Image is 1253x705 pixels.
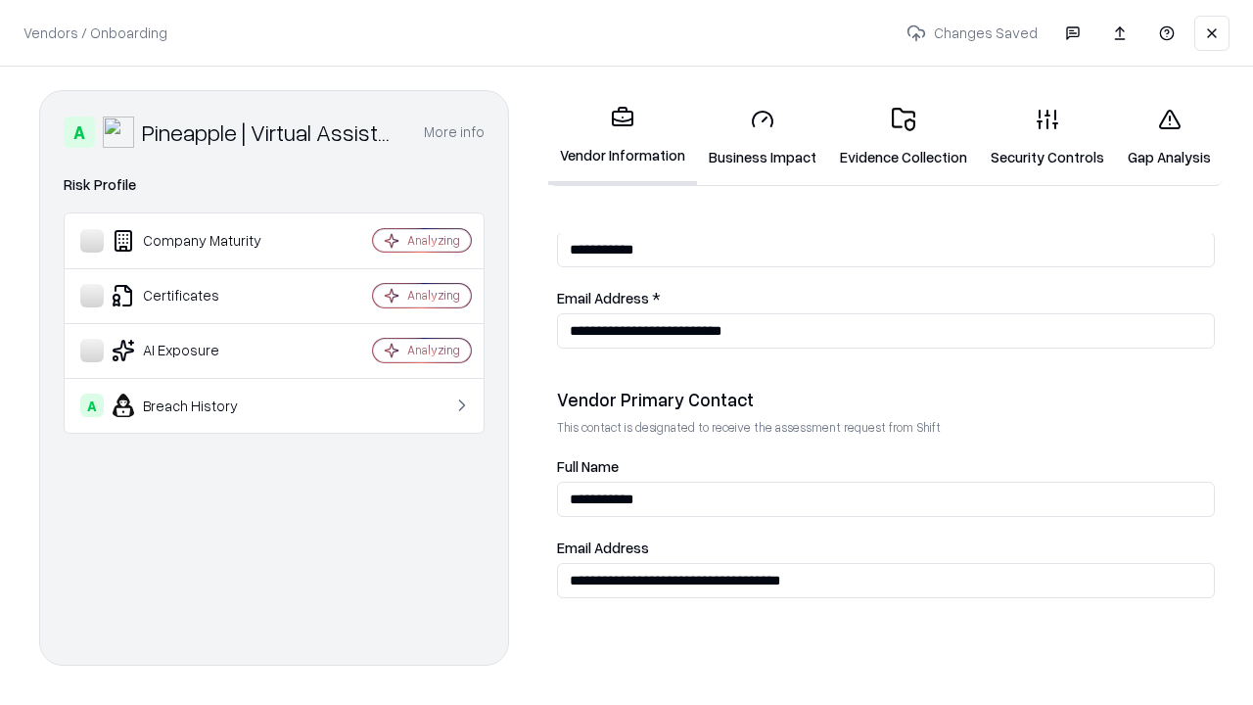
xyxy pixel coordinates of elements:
img: Pineapple | Virtual Assistant Agency [103,117,134,148]
p: Changes Saved [899,15,1045,51]
a: Vendor Information [548,90,697,185]
div: Certificates [80,284,314,307]
div: Breach History [80,394,314,417]
button: More info [424,115,485,150]
label: Email Address * [557,291,1215,305]
a: Evidence Collection [828,92,979,183]
a: Security Controls [979,92,1116,183]
div: A [64,117,95,148]
div: Analyzing [407,232,460,249]
a: Gap Analysis [1116,92,1223,183]
label: Full Name [557,459,1215,474]
div: Analyzing [407,342,460,358]
div: A [80,394,104,417]
div: Vendor Primary Contact [557,388,1215,411]
p: This contact is designated to receive the assessment request from Shift [557,419,1215,436]
div: Risk Profile [64,173,485,197]
a: Business Impact [697,92,828,183]
div: Company Maturity [80,229,314,253]
p: Vendors / Onboarding [23,23,167,43]
div: AI Exposure [80,339,314,362]
div: Analyzing [407,287,460,304]
div: Pineapple | Virtual Assistant Agency [142,117,400,148]
label: Email Address [557,540,1215,555]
